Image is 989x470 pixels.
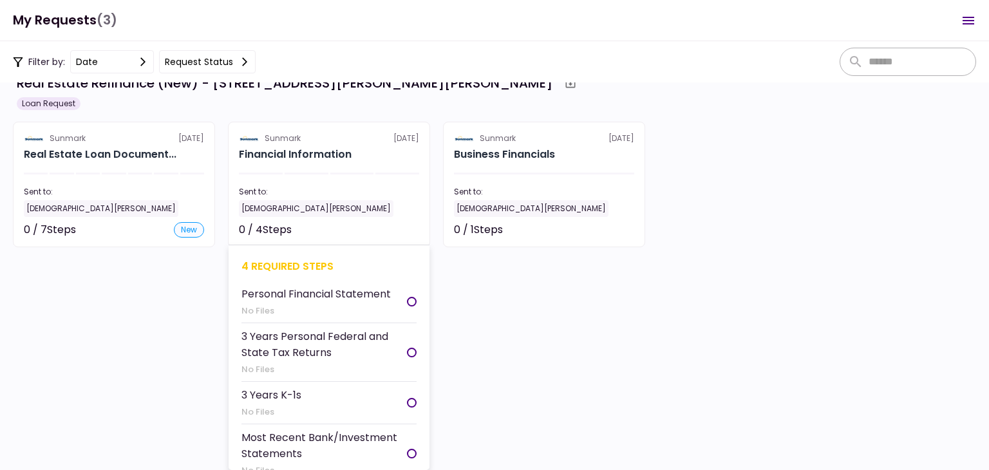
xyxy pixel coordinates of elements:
div: Not started [576,222,634,238]
div: [DEMOGRAPHIC_DATA][PERSON_NAME] [24,200,178,217]
div: [DATE] [239,133,419,144]
div: Not started [361,222,419,238]
div: 3 Years Personal Federal and State Tax Returns [241,328,407,361]
div: Real Estate Refinance (New) - [STREET_ADDRESS][PERSON_NAME][PERSON_NAME] [17,73,552,93]
h2: Financial Information [239,147,352,162]
div: Loan Request [17,97,80,110]
div: [DEMOGRAPHIC_DATA][PERSON_NAME] [239,200,393,217]
div: Sunmark [265,133,301,144]
img: Partner logo [454,133,475,144]
div: No Files [241,363,407,376]
div: Sent to: [239,186,419,198]
div: Most Recent Bank/Investment Statements [241,429,407,462]
div: [DATE] [454,133,634,144]
div: 0 / 7 Steps [24,222,76,238]
div: Sunmark [480,133,516,144]
div: 0 / 4 Steps [239,222,292,238]
div: No Files [241,406,301,418]
div: Sent to: [24,186,204,198]
button: date [70,50,154,73]
div: date [76,55,98,69]
div: new [174,222,204,238]
div: Sent to: [454,186,634,198]
div: [DATE] [24,133,204,144]
span: (3) [97,7,117,33]
h2: Business Financials [454,147,555,162]
div: Real Estate Loan Documents (Refinance) [24,147,176,162]
button: Open menu [953,5,984,36]
img: Partner logo [239,133,259,144]
img: Partner logo [24,133,44,144]
button: Archive workflow [559,71,582,95]
div: Personal Financial Statement [241,286,391,302]
div: 4 required steps [241,258,417,274]
div: No Files [241,305,391,317]
button: Request status [159,50,256,73]
div: 3 Years K-1s [241,387,301,403]
div: [DEMOGRAPHIC_DATA][PERSON_NAME] [454,200,608,217]
div: Sunmark [50,133,86,144]
div: 0 / 1 Steps [454,222,503,238]
h1: My Requests [13,7,117,33]
div: Filter by: [13,50,256,73]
